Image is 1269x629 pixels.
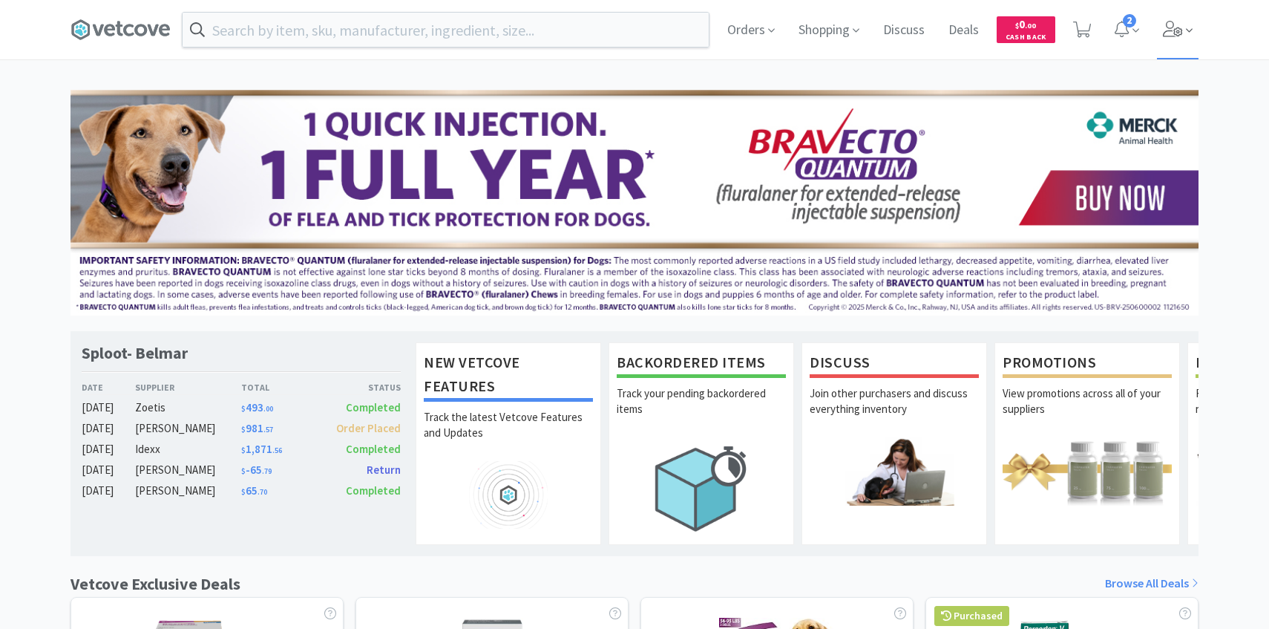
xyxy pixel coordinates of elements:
[617,351,786,378] h1: Backordered Items
[82,380,135,394] div: Date
[1105,574,1198,593] a: Browse All Deals
[82,420,401,437] a: [DATE][PERSON_NAME]$981.57Order Placed
[1015,17,1036,31] span: 0
[82,482,135,500] div: [DATE]
[609,342,794,544] a: Backordered ItemsTrack your pending backordered items
[1015,21,1019,30] span: $
[263,425,273,434] span: . 57
[241,404,246,414] span: $
[241,442,282,456] span: 1,871
[241,425,246,434] span: $
[346,400,401,414] span: Completed
[810,351,979,378] h1: Discuss
[424,409,593,461] p: Track the latest Vetcove Features and Updates
[1003,437,1172,505] img: hero_promotions.png
[810,385,979,437] p: Join other purchasers and discuss everything inventory
[135,420,241,437] div: [PERSON_NAME]
[135,482,241,500] div: [PERSON_NAME]
[82,461,401,479] a: [DATE][PERSON_NAME]$-65.79Return
[82,420,135,437] div: [DATE]
[241,400,273,414] span: 493
[241,487,246,497] span: $
[82,482,401,500] a: [DATE][PERSON_NAME]$65.70Completed
[70,571,240,597] h1: Vetcove Exclusive Deals
[416,342,601,544] a: New Vetcove FeaturesTrack the latest Vetcove Features and Updates
[135,440,241,458] div: Idexx
[321,380,401,394] div: Status
[262,466,272,476] span: . 79
[617,385,786,437] p: Track your pending backordered items
[241,466,246,476] span: $
[801,342,987,544] a: DiscussJoin other purchasers and discuss everything inventory
[1003,385,1172,437] p: View promotions across all of your suppliers
[942,24,985,37] a: Deals
[346,483,401,498] span: Completed
[241,446,246,455] span: $
[82,440,135,458] div: [DATE]
[241,463,272,477] span: -65
[997,10,1055,50] a: $0.00Cash Back
[135,461,241,479] div: [PERSON_NAME]
[994,342,1180,544] a: PromotionsView promotions across all of your suppliers
[877,24,931,37] a: Discuss
[82,399,401,417] a: [DATE]Zoetis$493.00Completed
[367,463,401,477] span: Return
[424,461,593,529] img: hero_feature_roadmap.png
[336,421,401,435] span: Order Placed
[258,487,267,497] span: . 70
[272,446,282,455] span: . 56
[617,437,786,539] img: hero_backorders.png
[241,483,267,498] span: 65
[135,399,241,417] div: Zoetis
[82,399,135,417] div: [DATE]
[263,404,273,414] span: . 00
[183,13,709,47] input: Search by item, sku, manufacturer, ingredient, size...
[1003,351,1172,378] h1: Promotions
[424,351,593,402] h1: New Vetcove Features
[1025,21,1036,30] span: . 00
[1123,14,1136,27] span: 2
[810,437,979,505] img: hero_discuss.png
[241,421,273,435] span: 981
[1006,33,1046,43] span: Cash Back
[346,442,401,456] span: Completed
[82,440,401,458] a: [DATE]Idexx$1,871.56Completed
[82,342,188,364] h1: Sploot- Belmar
[82,461,135,479] div: [DATE]
[70,90,1198,316] img: 3ffb5edee65b4d9ab6d7b0afa510b01f.jpg
[241,380,321,394] div: Total
[135,380,241,394] div: Supplier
